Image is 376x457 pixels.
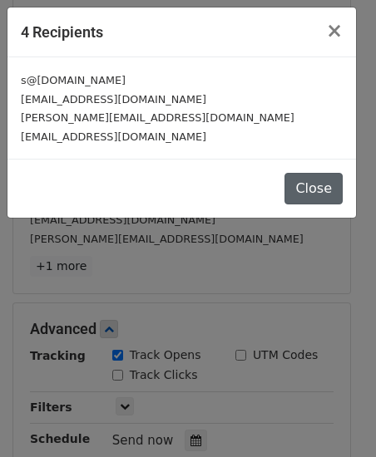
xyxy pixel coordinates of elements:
[326,19,343,42] span: ×
[21,111,294,124] small: [PERSON_NAME][EMAIL_ADDRESS][DOMAIN_NAME]
[21,21,103,43] h5: 4 Recipients
[21,130,206,143] small: [EMAIL_ADDRESS][DOMAIN_NAME]
[293,377,376,457] iframe: Chat Widget
[21,93,206,106] small: [EMAIL_ADDRESS][DOMAIN_NAME]
[313,7,356,54] button: Close
[284,173,343,204] button: Close
[21,74,126,86] small: s@[DOMAIN_NAME]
